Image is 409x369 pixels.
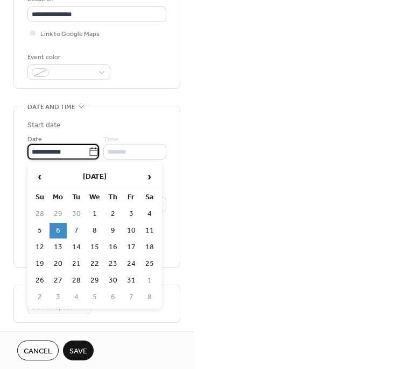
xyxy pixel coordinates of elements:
td: 1 [86,206,103,222]
td: 2 [104,206,122,222]
span: Date [27,134,42,145]
td: 12 [31,240,48,255]
td: 24 [123,256,140,272]
td: 31 [123,273,140,288]
td: 8 [86,223,103,238]
div: Event color [27,52,108,63]
th: Mo [50,190,67,205]
td: 4 [141,206,158,222]
td: 11 [141,223,158,238]
td: 21 [68,256,85,272]
td: 4 [68,290,85,305]
td: 5 [31,223,48,238]
td: 18 [141,240,158,255]
td: 22 [86,256,103,272]
th: Su [31,190,48,205]
td: 7 [123,290,140,305]
th: We [86,190,103,205]
td: 6 [50,223,67,238]
td: 16 [104,240,122,255]
td: 2 [31,290,48,305]
td: 13 [50,240,67,255]
th: Th [104,190,122,205]
td: 14 [68,240,85,255]
td: 5 [86,290,103,305]
th: Sa [141,190,158,205]
button: Save [63,341,94,360]
span: › [142,166,158,187]
td: 29 [50,206,67,222]
td: 10 [123,223,140,238]
div: Start date [27,120,61,131]
button: Cancel [17,341,59,360]
span: Time [103,134,118,145]
th: Fr [123,190,140,205]
td: 7 [68,223,85,238]
td: 1 [141,273,158,288]
td: 25 [141,256,158,272]
td: 20 [50,256,67,272]
th: [DATE] [50,165,140,189]
td: 3 [50,290,67,305]
td: 23 [104,256,122,272]
td: 30 [68,206,85,222]
td: 29 [86,273,103,288]
td: 6 [104,290,122,305]
td: 9 [104,223,122,238]
span: Save [69,346,87,357]
td: 19 [31,256,48,272]
td: 27 [50,273,67,288]
span: Cancel [24,346,52,357]
td: 26 [31,273,48,288]
span: ‹ [32,166,48,187]
td: 8 [141,290,158,305]
span: Date and time [27,102,75,113]
td: 3 [123,206,140,222]
td: 30 [104,273,122,288]
td: 28 [68,273,85,288]
td: 28 [31,206,48,222]
td: 17 [123,240,140,255]
span: Link to Google Maps [40,28,100,40]
td: 15 [86,240,103,255]
th: Tu [68,190,85,205]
